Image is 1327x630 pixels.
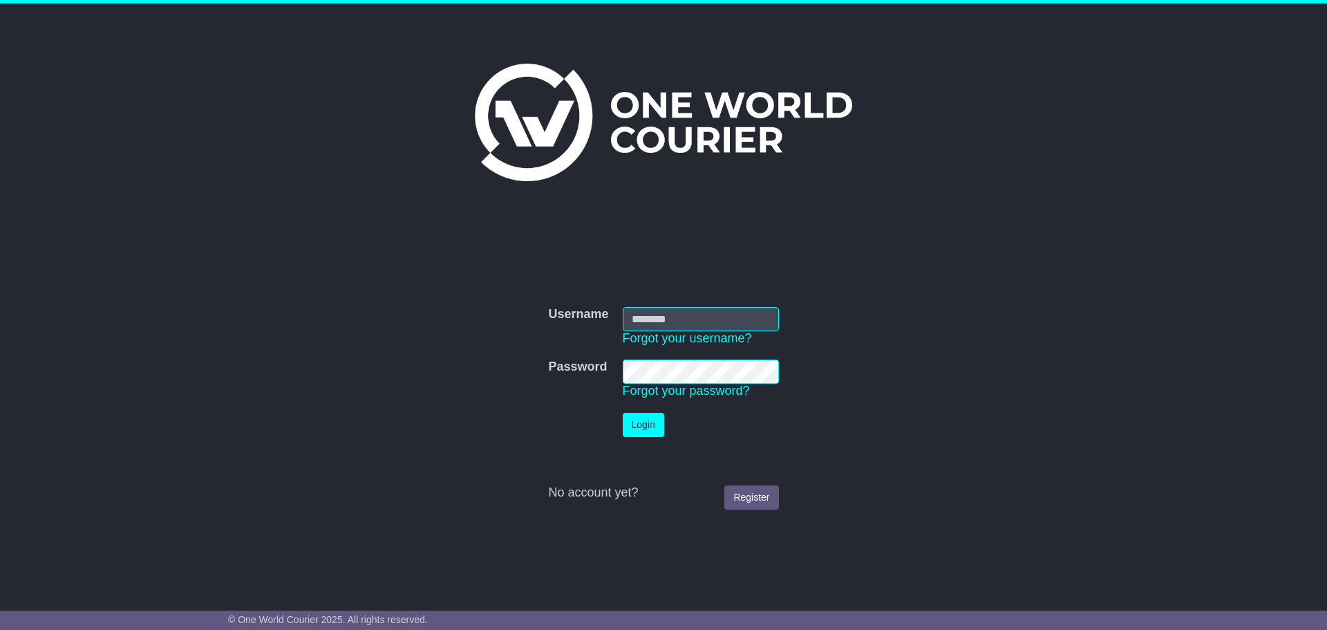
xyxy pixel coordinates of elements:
a: Forgot your password? [623,384,750,398]
a: Register [724,485,778,510]
label: Username [548,307,608,322]
button: Login [623,413,664,437]
div: No account yet? [548,485,778,501]
label: Password [548,360,607,375]
a: Forgot your username? [623,331,752,345]
span: © One World Courier 2025. All rights reserved. [228,614,428,625]
img: One World [475,64,852,181]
